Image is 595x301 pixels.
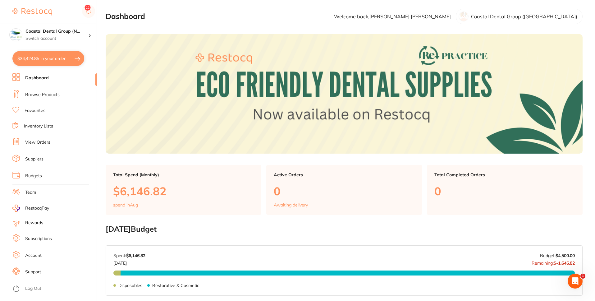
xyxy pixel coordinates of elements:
p: Disposables [118,283,142,288]
p: Remaining: [532,258,575,266]
button: $34,424.85 in your order [12,51,84,66]
a: Support [25,269,41,275]
strong: $-1,646.82 [554,260,575,266]
p: spend in Aug [113,202,138,207]
a: Total Completed Orders0 [427,165,583,215]
span: 1 [580,274,585,279]
a: Suppliers [25,156,43,162]
a: Restocq Logo [12,5,52,19]
p: Switch account [25,35,88,42]
h4: Coastal Dental Group (Newcastle) [25,28,88,35]
img: Coastal Dental Group (Newcastle) [10,29,22,41]
a: Favourites [25,108,45,114]
a: Total Spend (Monthly)$6,146.82spend inAug [106,165,261,215]
a: Budgets [25,173,42,179]
a: Account [25,252,42,259]
p: Spent: [113,253,145,258]
a: Browse Products [25,92,60,98]
p: Restorative & Cosmetic [152,283,199,288]
iframe: Intercom live chat [568,274,583,289]
a: RestocqPay [12,205,49,212]
h2: Dashboard [106,12,145,21]
strong: $4,500.00 [556,253,575,258]
a: Active Orders0Awaiting delivery [266,165,422,215]
p: Welcome back, [PERSON_NAME] [PERSON_NAME] [334,14,451,19]
a: View Orders [25,139,50,146]
h2: [DATE] Budget [106,225,583,234]
a: Inventory Lists [24,123,53,129]
p: Total Completed Orders [434,172,575,177]
p: 0 [274,185,414,197]
a: Team [25,189,36,196]
p: Budget: [540,253,575,258]
img: Dashboard [106,34,583,154]
p: Coastal Dental Group ([GEOGRAPHIC_DATA]) [471,14,577,19]
img: RestocqPay [12,205,20,212]
a: Subscriptions [25,236,52,242]
p: 0 [434,185,575,197]
a: Rewards [25,220,43,226]
p: Awaiting delivery [274,202,308,207]
p: Active Orders [274,172,414,177]
p: [DATE] [113,258,145,266]
span: RestocqPay [25,205,49,211]
strong: $6,146.82 [126,253,145,258]
button: Log Out [12,284,95,294]
a: Dashboard [25,75,49,81]
p: $6,146.82 [113,185,254,197]
p: Total Spend (Monthly) [113,172,254,177]
a: Log Out [25,285,41,292]
img: Restocq Logo [12,8,52,16]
